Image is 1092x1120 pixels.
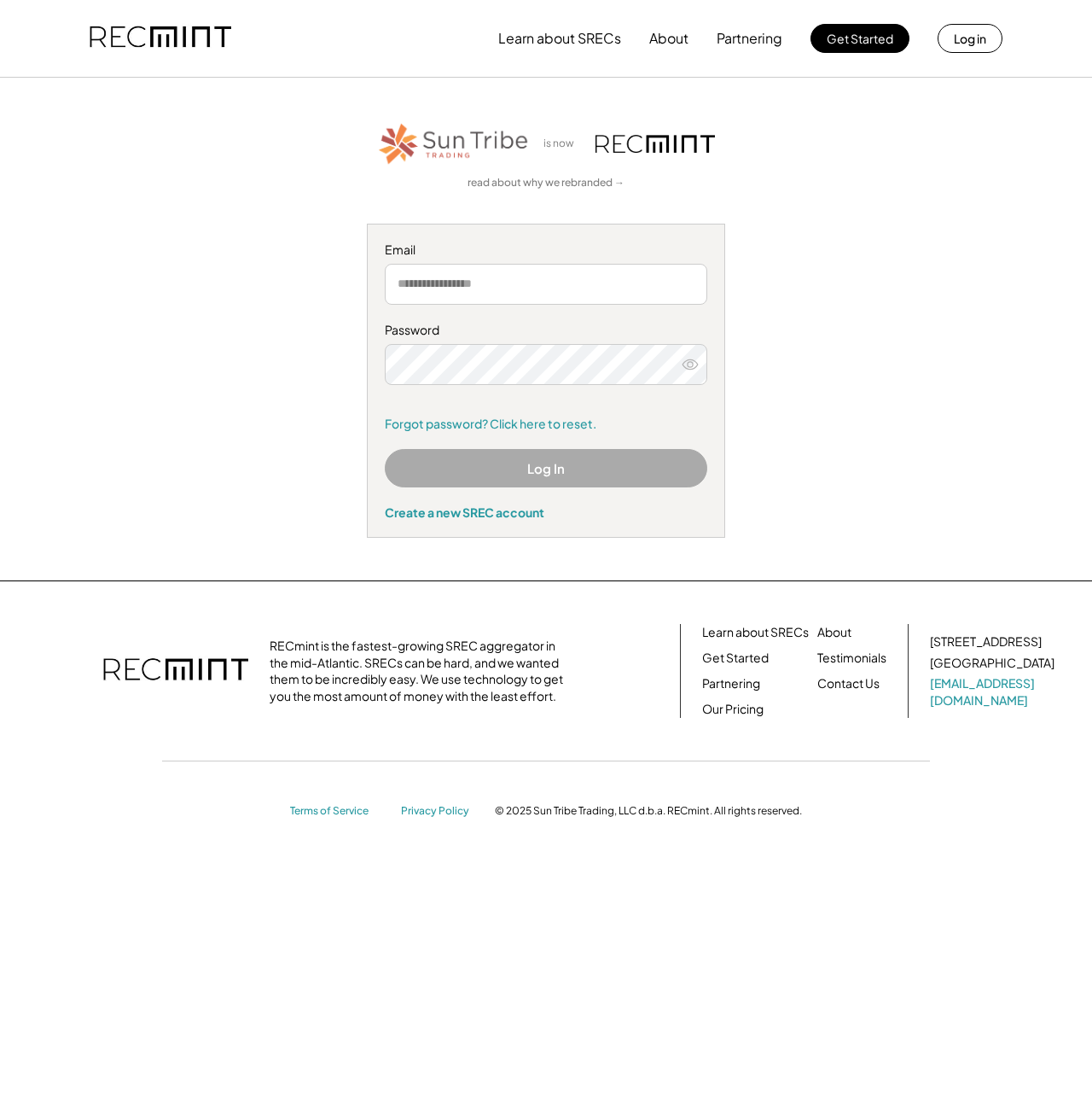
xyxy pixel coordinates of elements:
a: Get Started [702,650,769,667]
div: is now [539,137,587,151]
button: Log In [385,449,707,487]
div: Email [385,242,707,259]
img: recmint-logotype%403x.png [90,9,231,67]
button: Log in [938,24,1002,53]
a: Learn about SRECs [702,624,809,641]
div: Create a new SREC account [385,505,707,520]
a: About [817,624,851,641]
a: Partnering [702,675,760,692]
img: recmint-logotype%403x.png [103,641,248,701]
a: Contact Us [817,675,880,692]
a: read about why we rebranded → [468,176,624,190]
img: STT_Horizontal_Logo%2B-%2BColor.png [377,120,531,167]
a: [EMAIL_ADDRESS][DOMAIN_NAME] [930,675,1058,709]
a: Testimonials [817,650,886,667]
div: RECmint is the fastest-growing SREC aggregator in the mid-Atlantic. SRECs can be hard, and we wan... [270,638,572,704]
div: [GEOGRAPHIC_DATA] [930,655,1054,672]
a: Our Pricing [702,701,764,718]
button: Learn about SRECs [498,21,621,55]
a: Terms of Service [290,804,384,819]
img: recmint-logotype%403x.png [595,135,715,153]
a: Privacy Policy [401,804,478,819]
div: © 2025 Sun Tribe Trading, LLC d.b.a. RECmint. All rights reserved. [495,804,802,818]
div: Password [385,322,707,339]
button: About [649,21,688,55]
button: Get Started [810,24,909,53]
div: [STREET_ADDRESS] [930,633,1042,650]
a: Forgot password? Click here to reset. [385,416,707,433]
button: Partnering [717,21,782,55]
